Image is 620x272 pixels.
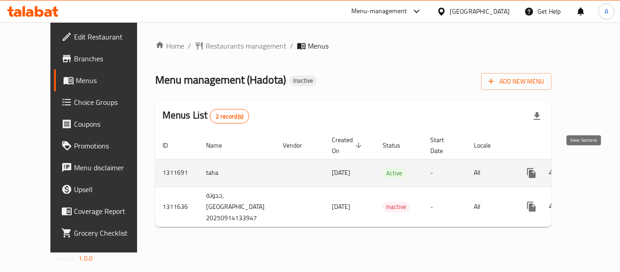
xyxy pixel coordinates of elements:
td: حدوتة,[GEOGRAPHIC_DATA] 20250914133947 [199,187,276,227]
div: [GEOGRAPHIC_DATA] [450,6,510,16]
table: enhanced table [155,132,615,227]
span: Locale [474,140,502,151]
a: Grocery Checklist [54,222,154,244]
li: / [188,40,191,51]
a: Coupons [54,113,154,135]
a: Promotions [54,135,154,157]
span: Edit Restaurant [74,31,147,42]
td: - [423,159,467,187]
td: 1311691 [155,159,199,187]
span: [DATE] [332,201,350,213]
span: Choice Groups [74,97,147,108]
span: 2 record(s) [210,112,249,121]
td: All [467,187,513,227]
span: Coverage Report [74,206,147,217]
span: Grocery Checklist [74,227,147,238]
span: Add New Menu [488,76,544,87]
a: Upsell [54,178,154,200]
button: more [521,196,542,218]
button: Change Status [542,196,564,218]
nav: breadcrumb [155,40,551,51]
span: Name [206,140,234,151]
a: Home [155,40,184,51]
span: Promotions [74,140,147,151]
a: Menu disclaimer [54,157,154,178]
th: Actions [513,132,615,159]
span: Menu management ( Hadota ) [155,69,286,90]
span: Menus [76,75,147,86]
span: Inactive [383,202,410,212]
span: Inactive [290,77,317,84]
span: Created On [332,134,364,156]
span: Menus [308,40,329,51]
button: more [521,162,542,184]
div: Inactive [290,75,317,86]
span: ID [162,140,180,151]
a: Edit Restaurant [54,26,154,48]
a: Branches [54,48,154,69]
span: Coupons [74,119,147,129]
div: Menu-management [351,6,407,17]
button: Add New Menu [481,73,551,90]
span: Version: [55,252,77,264]
td: All [467,159,513,187]
span: Branches [74,53,147,64]
a: Choice Groups [54,91,154,113]
td: - [423,187,467,227]
a: Restaurants management [195,40,286,51]
a: Menus [54,69,154,91]
span: Start Date [430,134,456,156]
td: 1311636 [155,187,199,227]
span: A [605,6,608,16]
span: Active [383,168,406,178]
div: Export file [526,105,548,127]
span: Upsell [74,184,147,195]
div: Total records count [210,109,249,124]
li: / [290,40,293,51]
span: Restaurants management [206,40,286,51]
span: Vendor [283,140,314,151]
td: taha [199,159,276,187]
div: Active [383,168,406,178]
span: Menu disclaimer [74,162,147,173]
a: Coverage Report [54,200,154,222]
span: [DATE] [332,167,350,178]
span: Status [383,140,412,151]
h2: Menus List [162,109,249,124]
span: 1.0.0 [79,252,93,264]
